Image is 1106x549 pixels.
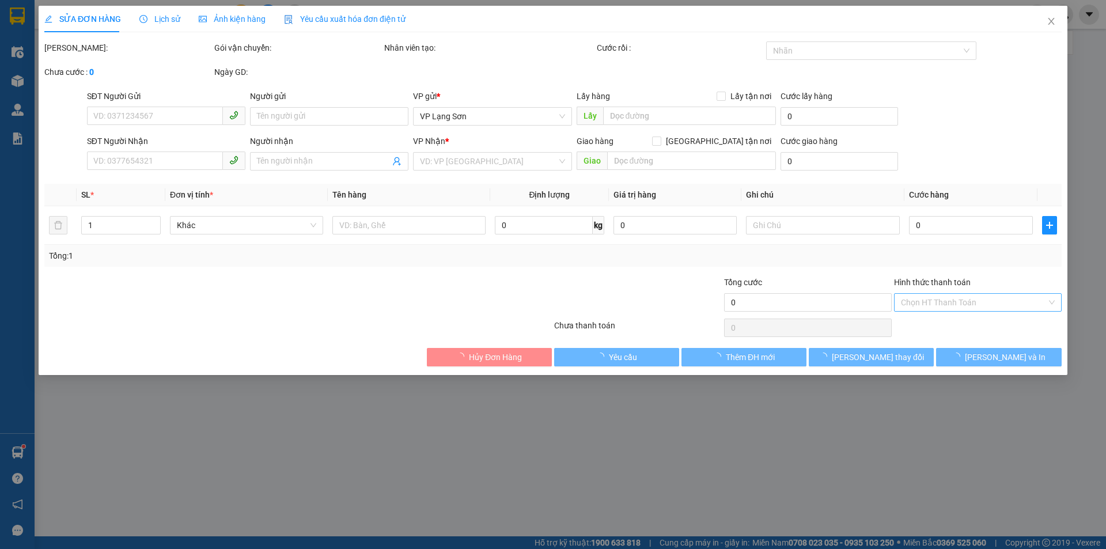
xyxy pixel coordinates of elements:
[593,216,604,234] span: kg
[456,353,469,361] span: loading
[661,135,776,147] span: [GEOGRAPHIC_DATA] tận nơi
[607,152,776,170] input: Dọc đường
[742,184,904,206] th: Ghi chú
[577,152,607,170] span: Giao
[681,348,806,366] button: Thêm ĐH mới
[170,190,213,199] span: Đơn vị tính
[832,351,924,364] span: [PERSON_NAME] thay đổi
[427,348,552,366] button: Hủy Đơn Hàng
[577,137,613,146] span: Giao hàng
[177,217,316,234] span: Khác
[726,351,775,364] span: Thêm ĐH mới
[747,216,900,234] input: Ghi Chú
[421,108,565,125] span: VP Lạng Sơn
[952,353,965,361] span: loading
[1042,216,1057,234] button: plus
[596,353,609,361] span: loading
[229,156,238,165] span: phone
[1043,221,1056,230] span: plus
[894,278,971,287] label: Hình thức thanh toán
[529,190,570,199] span: Định lượng
[609,351,637,364] span: Yêu cầu
[553,319,723,339] div: Chưa thanh toán
[139,14,180,24] span: Lịch sử
[937,348,1062,366] button: [PERSON_NAME] và In
[781,152,898,171] input: Cước giao hàng
[809,348,934,366] button: [PERSON_NAME] thay đổi
[1047,17,1056,26] span: close
[414,137,446,146] span: VP Nhận
[87,90,245,103] div: SĐT Người Gửi
[250,90,408,103] div: Người gửi
[724,278,762,287] span: Tổng cước
[49,216,67,234] button: delete
[393,157,402,166] span: user-add
[781,92,832,101] label: Cước lấy hàng
[49,249,427,262] div: Tổng: 1
[44,15,52,23] span: edit
[819,353,832,361] span: loading
[44,41,212,54] div: [PERSON_NAME]:
[44,66,212,78] div: Chưa cước :
[597,41,764,54] div: Cước rồi :
[603,107,776,125] input: Dọc đường
[613,190,656,199] span: Giá trị hàng
[577,92,610,101] span: Lấy hàng
[965,351,1046,364] span: [PERSON_NAME] và In
[909,190,949,199] span: Cước hàng
[284,14,406,24] span: Yêu cầu xuất hóa đơn điện tử
[89,67,94,77] b: 0
[332,190,366,199] span: Tên hàng
[44,14,121,24] span: SỬA ĐƠN HÀNG
[1035,6,1067,38] button: Close
[139,15,147,23] span: clock-circle
[214,41,382,54] div: Gói vận chuyển:
[199,15,207,23] span: picture
[199,14,266,24] span: Ảnh kiện hàng
[781,107,898,126] input: Cước lấy hàng
[577,107,603,125] span: Lấy
[781,137,838,146] label: Cước giao hàng
[554,348,679,366] button: Yêu cầu
[284,15,293,24] img: icon
[414,90,572,103] div: VP gửi
[214,66,382,78] div: Ngày GD:
[229,111,238,120] span: phone
[726,90,776,103] span: Lấy tận nơi
[81,190,90,199] span: SL
[332,216,486,234] input: VD: Bàn, Ghế
[384,41,594,54] div: Nhân viên tạo:
[250,135,408,147] div: Người nhận
[87,135,245,147] div: SĐT Người Nhận
[469,351,522,364] span: Hủy Đơn Hàng
[713,353,726,361] span: loading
